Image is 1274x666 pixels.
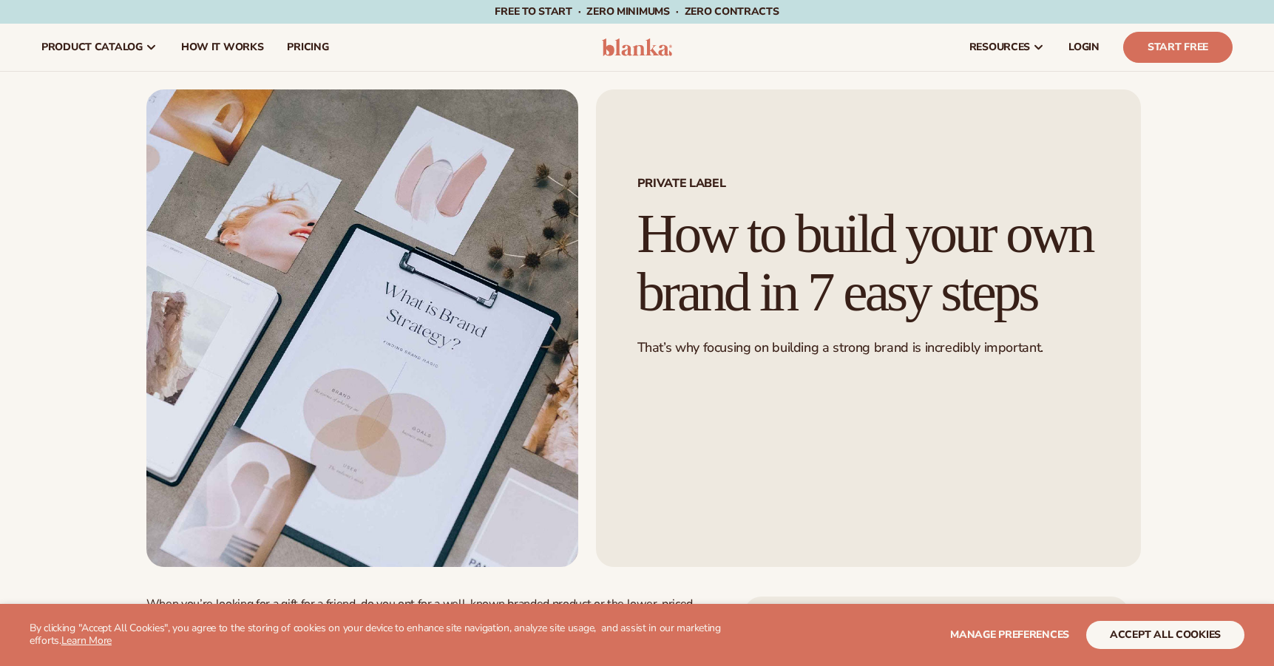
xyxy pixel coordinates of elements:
span: Manage preferences [950,628,1069,642]
img: logo [602,38,672,56]
span: pricing [287,41,328,53]
a: resources [958,24,1057,71]
span: PRIVATE LABEL [637,177,1099,189]
span: Free to start · ZERO minimums · ZERO contracts [495,4,779,18]
a: How It Works [169,24,276,71]
h1: How to build your own brand in 7 easy steps [637,205,1099,322]
a: Start Free [1123,32,1233,63]
a: Learn More [61,633,112,648]
img: Flat lay of brand strategy materials, including mood boards, color palettes, and a Venn diagram, ... [146,89,578,567]
p: By clicking "Accept All Cookies", you agree to the storing of cookies on your device to enhance s... [30,622,755,648]
a: pricing [275,24,340,71]
span: resources [969,41,1030,53]
a: product catalog [30,24,169,71]
p: That’s why focusing on building a strong brand is incredibly important. [637,339,1099,356]
span: product catalog [41,41,143,53]
a: LOGIN [1057,24,1111,71]
span: How It Works [181,41,264,53]
button: accept all cookies [1086,621,1244,649]
span: LOGIN [1068,41,1099,53]
button: Manage preferences [950,621,1069,649]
